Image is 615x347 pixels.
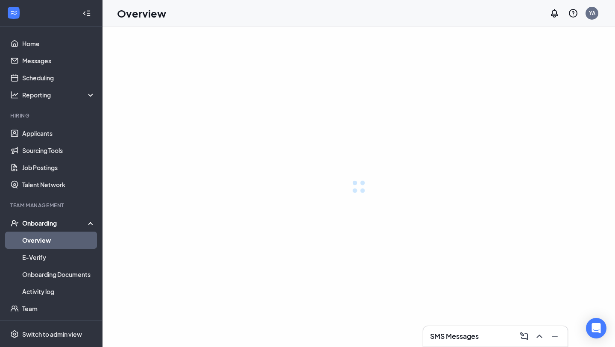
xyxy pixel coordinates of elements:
[22,91,96,99] div: Reporting
[22,125,95,142] a: Applicants
[22,300,95,317] a: Team
[532,329,545,343] button: ChevronUp
[22,69,95,86] a: Scheduling
[586,318,606,338] div: Open Intercom Messenger
[549,8,559,18] svg: Notifications
[550,331,560,341] svg: Minimize
[534,331,545,341] svg: ChevronUp
[10,330,19,338] svg: Settings
[117,6,166,21] h1: Overview
[9,9,18,17] svg: WorkstreamLogo
[568,8,578,18] svg: QuestionInfo
[10,91,19,99] svg: Analysis
[22,266,95,283] a: Onboarding Documents
[589,9,595,17] div: YA
[547,329,561,343] button: Minimize
[430,332,479,341] h3: SMS Messages
[82,9,91,18] svg: Collapse
[519,331,529,341] svg: ComposeMessage
[22,219,96,227] div: Onboarding
[22,142,95,159] a: Sourcing Tools
[22,330,82,338] div: Switch to admin view
[22,176,95,193] a: Talent Network
[22,35,95,52] a: Home
[22,159,95,176] a: Job Postings
[10,202,94,209] div: Team Management
[22,283,95,300] a: Activity log
[516,329,530,343] button: ComposeMessage
[22,317,95,334] a: DocumentsCrown
[22,52,95,69] a: Messages
[22,232,95,249] a: Overview
[22,249,95,266] a: E-Verify
[10,112,94,119] div: Hiring
[10,219,19,227] svg: UserCheck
